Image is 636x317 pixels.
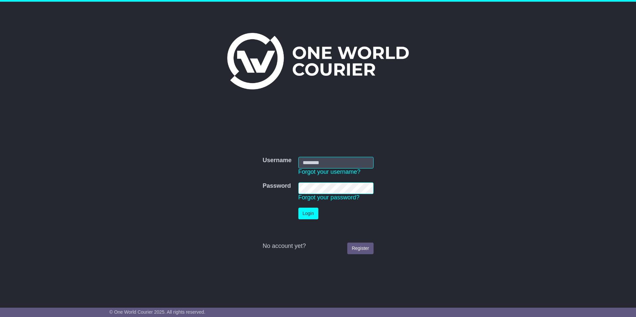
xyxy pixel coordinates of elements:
div: No account yet? [262,243,373,250]
span: © One World Courier 2025. All rights reserved. [109,309,206,315]
label: Password [262,182,291,190]
img: One World [227,33,409,89]
button: Login [298,208,318,219]
a: Register [347,243,373,254]
label: Username [262,157,291,164]
a: Forgot your username? [298,168,361,175]
a: Forgot your password? [298,194,360,201]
